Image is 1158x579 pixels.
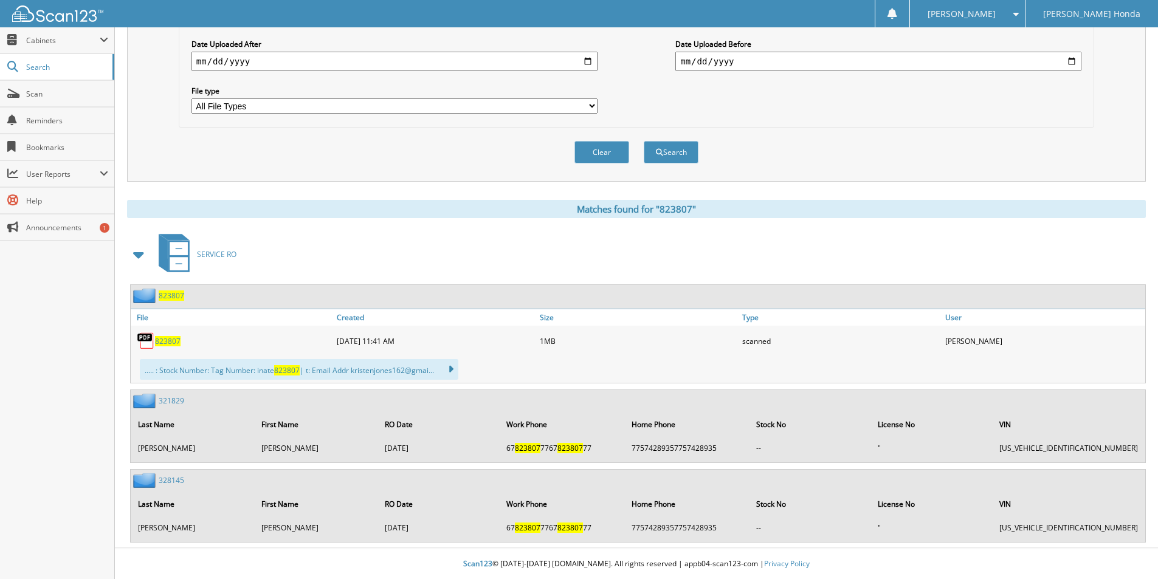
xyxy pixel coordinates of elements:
th: Stock No [750,492,870,516]
td: -- [750,438,870,458]
th: Work Phone [500,412,624,437]
img: folder2.png [133,288,159,303]
td: 67 7767 77 [500,518,624,538]
span: [PERSON_NAME] Honda [1043,10,1140,18]
span: Help [26,196,108,206]
span: Bookmarks [26,142,108,152]
td: [PERSON_NAME] [132,518,254,538]
th: License No [872,492,992,516]
span: Announcements [26,222,108,233]
a: File [131,309,334,326]
a: 321829 [159,396,184,406]
th: RO Date [379,492,499,516]
th: Stock No [750,412,870,437]
div: Matches found for "823807" [127,200,1146,218]
th: Home Phone [626,492,750,516]
td: [PERSON_NAME] [132,438,254,458]
a: User [942,309,1145,326]
th: VIN [993,492,1144,516]
span: 823807 [274,365,300,375]
td: 77574289357757428935 [626,518,750,538]
td: " [872,518,992,538]
div: [DATE] 11:41 AM [334,329,537,353]
td: [US_VEHICLE_IDENTIFICATION_NUMBER] [993,438,1144,458]
div: © [DATE]-[DATE] [DOMAIN_NAME]. All rights reserved | appb04-scan123-com | [115,549,1158,579]
label: Date Uploaded Before [675,39,1081,49]
span: Scan123 [463,558,492,569]
th: First Name [255,412,377,437]
span: 823807 [515,443,540,453]
img: folder2.png [133,393,159,408]
a: Size [537,309,740,326]
div: 1 [100,223,109,233]
th: Last Name [132,492,254,516]
img: PDF.png [137,332,155,350]
td: [PERSON_NAME] [255,518,377,538]
img: folder2.png [133,473,159,488]
button: Clear [574,141,629,163]
th: License No [872,412,992,437]
div: scanned [739,329,942,353]
span: 823807 [557,443,583,453]
td: [PERSON_NAME] [255,438,377,458]
td: [DATE] [379,438,499,458]
th: Work Phone [500,492,624,516]
span: Reminders [26,115,108,126]
th: VIN [993,412,1144,437]
th: Home Phone [626,412,750,437]
a: Privacy Policy [764,558,810,569]
span: User Reports [26,169,100,179]
a: SERVICE RO [151,230,236,278]
span: Scan [26,89,108,99]
a: 823807 [155,336,181,346]
th: RO Date [379,412,499,437]
th: First Name [255,492,377,516]
div: [PERSON_NAME] [942,329,1145,353]
a: 328145 [159,475,184,485]
label: File type [191,86,598,96]
span: 823807 [557,522,583,533]
a: 823807 [159,290,184,301]
input: start [191,52,598,71]
span: 823807 [515,522,540,533]
td: [US_VEHICLE_IDENTIFICATION_NUMBER] [993,518,1144,538]
button: Search [644,141,698,163]
input: end [675,52,1081,71]
a: Type [739,309,942,326]
img: scan123-logo-white.svg [12,5,103,22]
td: " [872,438,992,458]
span: [PERSON_NAME] [928,10,996,18]
div: ..... : Stock Number: Tag Number: inate | t: Email Addr kristenjones162@gmai... [140,359,458,380]
td: -- [750,518,870,538]
td: 77574289357757428935 [626,438,750,458]
a: Created [334,309,537,326]
label: Date Uploaded After [191,39,598,49]
span: Cabinets [26,35,100,46]
div: 1MB [537,329,740,353]
span: SERVICE RO [197,249,236,259]
th: Last Name [132,412,254,437]
span: Search [26,62,106,72]
td: 67 7767 77 [500,438,624,458]
td: [DATE] [379,518,499,538]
